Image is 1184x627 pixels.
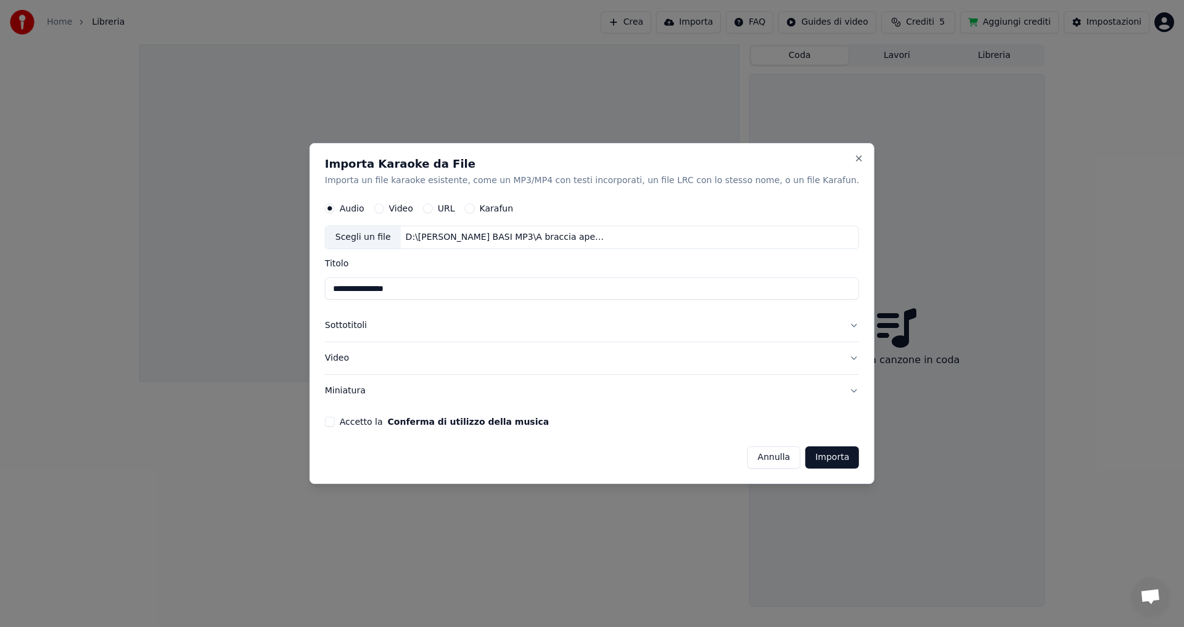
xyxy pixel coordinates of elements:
p: Importa un file karaoke esistente, come un MP3/MP4 con testi incorporati, un file LRC con lo stes... [325,174,859,187]
h2: Importa Karaoke da File [325,158,859,170]
div: D:\[PERSON_NAME] BASI MP3\A braccia aperte.mp3 [401,232,610,244]
button: Miniatura [325,375,859,407]
div: Scegli un file [326,227,401,249]
label: Video [389,205,413,213]
label: Audio [340,205,364,213]
button: Sottotitoli [325,310,859,342]
button: Accetto la [388,417,549,426]
label: Accetto la [340,417,549,426]
button: Video [325,342,859,374]
button: Annulla [747,446,801,469]
button: Importa [805,446,859,469]
label: Karafun [480,205,514,213]
label: Titolo [325,260,859,268]
label: URL [438,205,455,213]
